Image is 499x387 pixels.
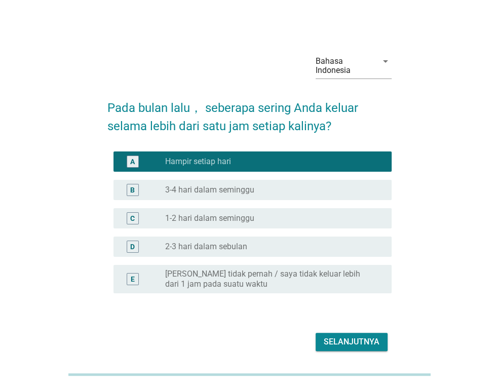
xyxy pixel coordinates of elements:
div: C [130,213,135,223]
div: Bahasa Indonesia [316,57,371,75]
div: D [130,241,135,252]
label: Hampir setiap hari [165,157,231,167]
label: 3-4 hari dalam seminggu [165,185,254,195]
label: [PERSON_NAME] tidak pernah / saya tidak keluar lebih dari 1 jam pada suatu waktu [165,269,375,289]
label: 2-3 hari dalam sebulan [165,242,247,252]
label: 1-2 hari dalam seminggu [165,213,254,223]
div: E [131,274,135,284]
div: B [130,184,135,195]
i: arrow_drop_down [379,55,392,67]
div: Selanjutnya [324,336,379,348]
button: Selanjutnya [316,333,388,351]
div: A [130,156,135,167]
h2: Pada bulan lalu， seberapa sering Anda keluar selama lebih dari satu jam setiap kalinya? [107,89,392,135]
